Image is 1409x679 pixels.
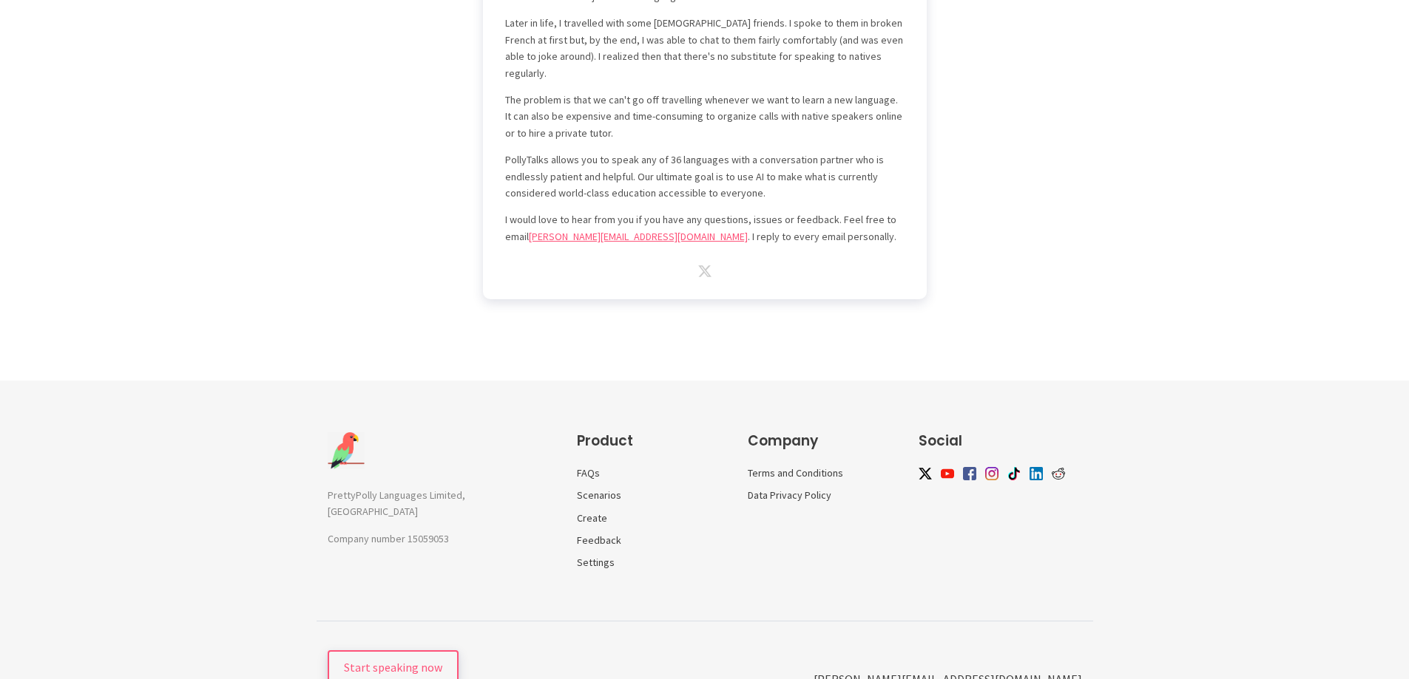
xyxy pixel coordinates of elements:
[328,432,365,469] img: Company Logo
[505,151,905,201] p: PollyTalks allows you to speak any of 36 languages with a conversation partner who is endlessly p...
[1007,467,1021,480] img: tiktok icon
[748,466,843,480] a: Terms and Conditions
[1052,467,1065,480] img: reddit icon
[577,432,717,450] h3: Product
[577,511,607,525] a: Create
[941,467,954,480] img: youtube icon
[577,466,600,480] a: FAQs
[698,265,712,277] img: twitter icon
[529,230,748,243] a: [PERSON_NAME][EMAIL_ADDRESS][DOMAIN_NAME]
[505,211,905,245] p: I would love to hear from you if you have any questions, issues or feedback. Feel free to email ....
[344,660,442,675] span: Start speaking now
[985,467,999,480] img: instagram icon
[748,432,888,450] h3: Company
[577,533,621,547] a: Feedback
[505,15,905,81] p: Later in life, I travelled with some [DEMOGRAPHIC_DATA] friends. I spoke to them in broken French...
[748,488,831,502] a: Data Privacy Policy
[577,556,615,569] a: Settings
[577,488,621,502] a: Scenarios
[919,432,1074,450] h3: Social
[328,488,465,518] span: PrettyPolly Languages Limited, [GEOGRAPHIC_DATA]
[919,468,932,480] img: twitter icon
[963,467,976,480] img: facebook icon
[328,530,547,547] p: Company number 15059053
[1030,467,1043,480] img: linkedin icon
[505,92,905,141] p: The problem is that we can't go off travelling whenever we want to learn a new language. It can a...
